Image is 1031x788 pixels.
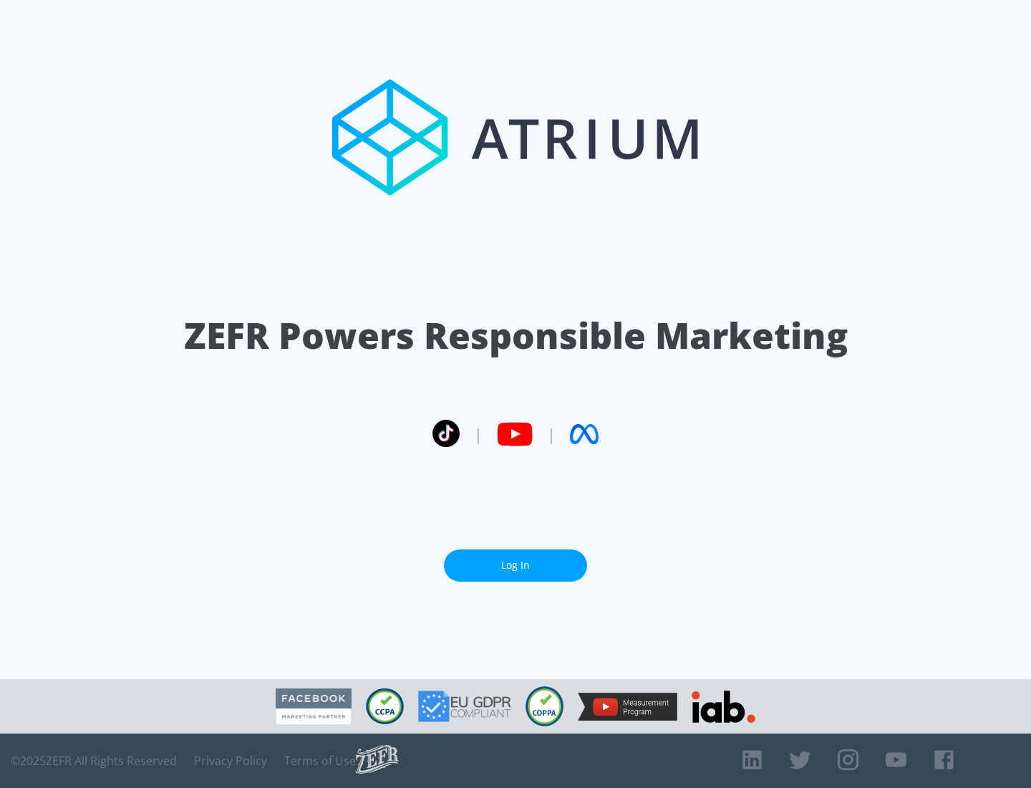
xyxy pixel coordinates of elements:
img: YouTube Measurement Program [578,693,677,721]
img: GDPR Compliant [418,691,511,722]
img: COPPA Compliant [526,686,563,726]
h1: ZEFR Powers Responsible Marketing [184,311,848,360]
a: Terms of Use [284,754,356,768]
a: Privacy Policy [194,754,267,768]
span: | [474,423,483,445]
span: | [547,423,556,445]
a: Log In [444,549,587,582]
img: IAB [692,691,755,723]
img: CCPA Compliant [366,688,404,724]
span: © 2025 ZEFR All Rights Reserved [11,754,177,768]
img: Facebook Marketing Partner [276,688,352,725]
